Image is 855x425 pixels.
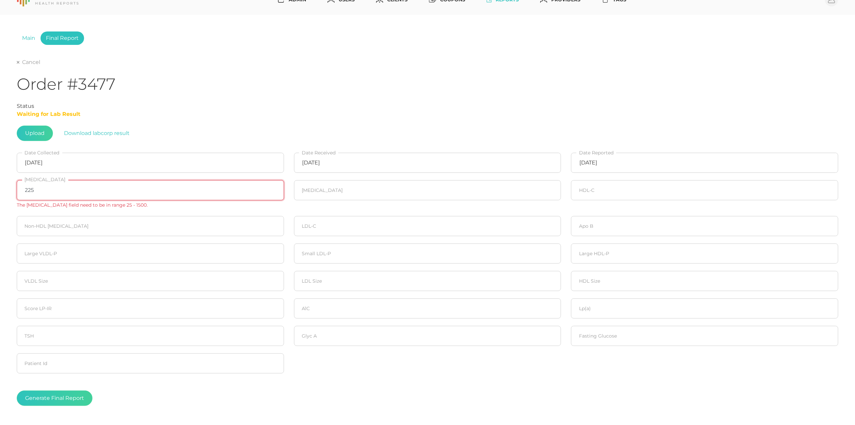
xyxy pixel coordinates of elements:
[17,111,80,117] span: Waiting for Lab Result
[17,102,838,110] div: Status
[17,74,838,94] h1: Order #3477
[17,126,53,141] span: Upload
[17,180,284,200] input: Cholesterol
[17,391,92,406] button: Generate Final Report
[17,243,284,264] input: Large VLDL-P
[56,126,138,141] button: Download labcorp result
[294,216,561,236] input: LDL-C
[294,243,561,264] input: Small LDL-P
[294,180,561,200] input: Triglycerides
[571,326,838,346] input: Fasting Glucose
[571,271,838,291] input: HDL Size
[294,271,561,291] input: LDL Size
[17,298,284,318] input: Score LP-IR
[571,180,838,200] input: HDL-C
[571,216,838,236] input: Apo B
[294,326,561,346] input: Glyc A
[17,202,284,209] div: The [MEDICAL_DATA] field need to be in range 25 - 1500.
[17,153,284,173] input: Select date
[17,31,41,45] a: Main
[17,216,284,236] input: Non-HDL Cholesterol
[294,298,561,318] input: A1C
[17,326,284,346] input: TSH
[571,243,838,264] input: HDL-P
[41,31,84,45] a: Final Report
[17,59,40,66] a: Cancel
[571,298,838,318] input: Lp(a)
[17,271,284,291] input: VLDL Size
[571,153,838,173] input: Select date
[294,153,561,173] input: Select date
[17,353,284,373] input: Patient Id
